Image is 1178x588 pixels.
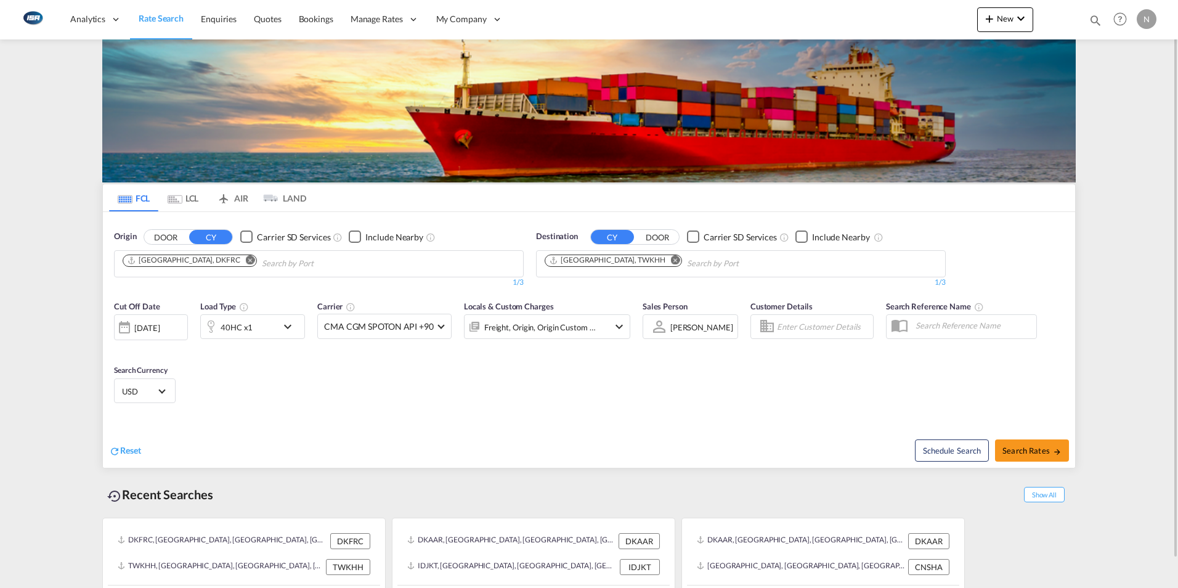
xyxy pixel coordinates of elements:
[643,301,688,311] span: Sales Person
[18,6,46,33] img: 1aa151c0c08011ec8d6f413816f9a227.png
[280,319,301,334] md-icon: icon-chevron-down
[109,184,158,211] md-tab-item: FCL
[908,559,949,575] div: CNSHA
[351,13,403,25] span: Manage Rates
[102,39,1076,182] img: LCL+%26+FCL+BACKGROUND.png
[687,231,777,243] md-checkbox: Checkbox No Ink
[1089,14,1102,27] md-icon: icon-magnify
[687,254,804,274] input: Chips input.
[909,316,1036,335] input: Search Reference Name
[114,339,123,356] md-datepicker: Select
[144,230,187,244] button: DOOR
[121,382,169,400] md-select: Select Currency: $ USDUnited States Dollar
[591,230,634,244] button: CY
[317,301,355,311] span: Carrier
[620,559,660,575] div: IDJKT
[1110,9,1137,31] div: Help
[536,231,578,243] span: Destination
[697,559,905,575] div: CNSHA, Shanghai, China, Greater China & Far East Asia, Asia Pacific
[977,7,1033,32] button: icon-plus 400-fgNewicon-chevron-down
[208,184,257,211] md-tab-item: AIR
[221,319,253,336] div: 40HC x1
[240,231,330,243] md-checkbox: Checkbox No Ink
[915,439,989,462] button: Note: By default Schedule search will only considerorigin ports, destination ports and cut off da...
[114,231,136,243] span: Origin
[238,255,256,267] button: Remove
[908,533,949,549] div: DKAAR
[704,231,777,243] div: Carrier SD Services
[299,14,333,24] span: Bookings
[779,232,789,242] md-icon: Unchecked: Search for CY (Container Yard) services for all selected carriers.Checked : Search for...
[777,317,869,336] input: Enter Customer Details
[70,13,105,25] span: Analytics
[118,533,327,549] div: DKFRC, Fredericia, Denmark, Northern Europe, Europe
[257,231,330,243] div: Carrier SD Services
[349,231,423,243] md-checkbox: Checkbox No Ink
[697,533,905,549] div: DKAAR, Aarhus, Denmark, Northern Europe, Europe
[484,319,596,336] div: Freight Origin Origin Custom Factory Stuffing
[257,184,306,211] md-tab-item: LAND
[201,14,237,24] span: Enquiries
[239,302,249,312] md-icon: icon-information-outline
[102,481,218,508] div: Recent Searches
[122,386,156,397] span: USD
[134,322,160,333] div: [DATE]
[974,302,984,312] md-icon: Your search will be saved by the below given name
[612,319,627,334] md-icon: icon-chevron-down
[114,301,160,311] span: Cut Off Date
[795,231,870,243] md-checkbox: Checkbox No Ink
[114,277,524,288] div: 1/3
[118,559,323,575] div: TWKHH, Kaohsiung, Taiwan, Province of China, Greater China & Far East Asia, Asia Pacific
[262,254,379,274] input: Chips input.
[120,445,141,455] span: Reset
[109,446,120,457] md-icon: icon-refresh
[200,314,305,339] div: 40HC x1icon-chevron-down
[636,230,679,244] button: DOOR
[1002,446,1062,455] span: Search Rates
[407,533,615,549] div: DKAAR, Aarhus, Denmark, Northern Europe, Europe
[365,231,423,243] div: Include Nearby
[669,318,734,336] md-select: Sales Person: Nicolai Seidler
[114,314,188,340] div: [DATE]
[127,255,240,266] div: Fredericia, DKFRC
[103,212,1075,468] div: OriginDOOR CY Checkbox No InkUnchecked: Search for CY (Container Yard) services for all selected ...
[346,302,355,312] md-icon: The selected Trucker/Carrierwill be displayed in the rate results If the rates are from another f...
[1137,9,1156,29] div: N
[982,14,1028,23] span: New
[663,255,681,267] button: Remove
[543,251,809,274] md-chips-wrap: Chips container. Use arrow keys to select chips.
[216,191,231,200] md-icon: icon-airplane
[1013,11,1028,26] md-icon: icon-chevron-down
[464,314,630,339] div: Freight Origin Origin Custom Factory Stuffingicon-chevron-down
[189,230,232,244] button: CY
[982,11,997,26] md-icon: icon-plus 400-fg
[114,365,168,375] span: Search Currency
[995,439,1069,462] button: Search Ratesicon-arrow-right
[464,301,554,311] span: Locals & Custom Charges
[324,321,434,333] span: CMA CGM SPOTON API +90
[200,301,249,311] span: Load Type
[407,559,617,575] div: IDJKT, Jakarta, Java, Indonesia, South East Asia, Asia Pacific
[549,255,665,266] div: Kaohsiung, TWKHH
[326,559,370,575] div: TWKHH
[536,277,946,288] div: 1/3
[1110,9,1131,30] span: Help
[121,251,384,274] md-chips-wrap: Chips container. Use arrow keys to select chips.
[107,489,122,504] md-icon: icon-backup-restore
[619,533,660,549] div: DKAAR
[1053,447,1062,456] md-icon: icon-arrow-right
[886,301,984,311] span: Search Reference Name
[254,14,281,24] span: Quotes
[549,255,668,266] div: Press delete to remove this chip.
[750,301,813,311] span: Customer Details
[109,444,141,458] div: icon-refreshReset
[330,533,370,549] div: DKFRC
[670,322,733,332] div: [PERSON_NAME]
[158,184,208,211] md-tab-item: LCL
[109,184,306,211] md-pagination-wrapper: Use the left and right arrow keys to navigate between tabs
[1024,487,1065,502] span: Show All
[426,232,436,242] md-icon: Unchecked: Ignores neighbouring ports when fetching rates.Checked : Includes neighbouring ports w...
[127,255,243,266] div: Press delete to remove this chip.
[1089,14,1102,32] div: icon-magnify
